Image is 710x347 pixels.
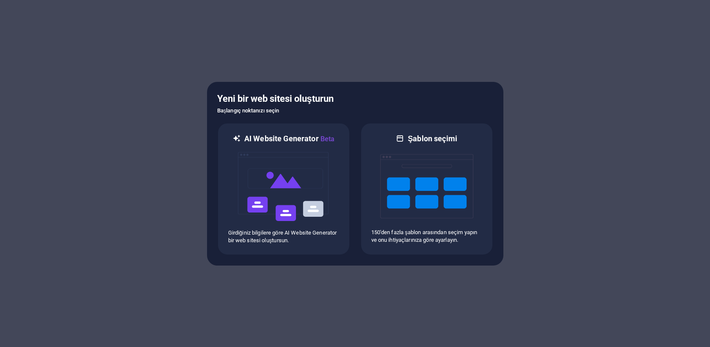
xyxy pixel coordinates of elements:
[360,123,493,255] div: Şablon seçimi150'den fazla şablon arasından seçim yapın ve onu ihtiyaçlarınıza göre ayarlayın.
[217,123,350,255] div: AI Website GeneratorBetaaiGirdiğiniz bilgilere göre AI Website Generator bir web sitesi oluştursun.
[217,106,493,116] h6: Başlangıç noktanızı seçin
[228,229,339,244] p: Girdiğiniz bilgilere göre AI Website Generator bir web sitesi oluştursun.
[408,134,457,144] h6: Şablon seçimi
[237,144,330,229] img: ai
[217,92,493,106] h5: Yeni bir web sitesi oluşturun
[319,135,335,143] span: Beta
[244,134,334,144] h6: AI Website Generator
[371,229,482,244] p: 150'den fazla şablon arasından seçim yapın ve onu ihtiyaçlarınıza göre ayarlayın.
